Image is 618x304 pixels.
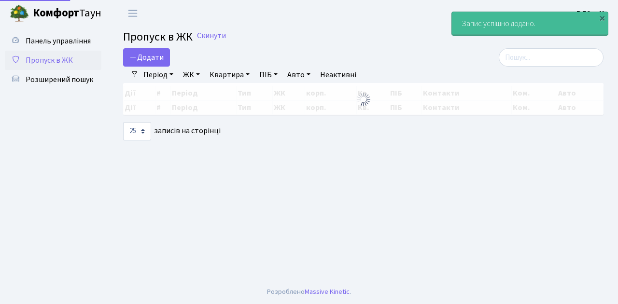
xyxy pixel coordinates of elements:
a: Авто [283,67,314,83]
img: logo.png [10,4,29,23]
select: записів на сторінці [123,122,151,140]
a: ВЛ2 -. К. [576,8,606,19]
a: Неактивні [316,67,360,83]
a: ПІБ [255,67,281,83]
a: Розширений пошук [5,70,101,89]
button: Переключити навігацію [121,5,145,21]
div: × [597,13,607,23]
a: Квартира [206,67,253,83]
a: Пропуск в ЖК [5,51,101,70]
img: Обробка... [356,92,371,107]
span: Пропуск в ЖК [26,55,73,66]
span: Розширений пошук [26,74,93,85]
div: Розроблено . [267,287,351,297]
input: Пошук... [499,48,604,67]
a: Скинути [197,31,226,41]
a: Період [140,67,177,83]
a: Панель управління [5,31,101,51]
a: ЖК [179,67,204,83]
a: Додати [123,48,170,67]
label: записів на сторінці [123,122,221,140]
span: Пропуск в ЖК [123,28,193,45]
a: Massive Kinetic [305,287,350,297]
span: Панель управління [26,36,91,46]
b: Комфорт [33,5,79,21]
span: Додати [129,52,164,63]
span: Таун [33,5,101,22]
div: Запис успішно додано. [452,12,608,35]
